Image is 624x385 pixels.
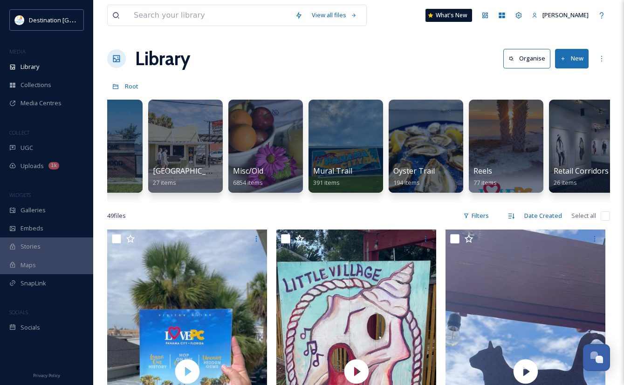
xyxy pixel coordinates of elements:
[393,166,435,176] span: Oyster Trail
[107,211,126,220] span: 49 file s
[9,191,31,198] span: WIDGETS
[571,211,596,220] span: Select all
[21,279,46,288] span: SnapLink
[233,166,263,176] span: Misc/Old
[33,372,60,378] span: Privacy Policy
[153,178,176,187] span: 27 items
[9,309,28,316] span: SOCIALS
[233,167,263,187] a: Misc/Old6854 items
[527,6,593,24] a: [PERSON_NAME]
[135,45,190,73] a: Library
[21,206,46,215] span: Galleries
[129,5,290,26] input: Search your library
[503,49,550,68] button: Organise
[9,48,26,55] span: MEDIA
[459,207,494,225] div: Filters
[125,82,138,90] span: Root
[520,207,567,225] div: Date Created
[542,11,589,19] span: [PERSON_NAME]
[15,15,24,25] img: download.png
[21,242,41,251] span: Stories
[21,81,51,89] span: Collections
[125,81,138,92] a: Root
[233,178,263,187] span: 6854 items
[583,344,610,371] button: Open Chat
[307,6,362,24] a: View all files
[21,143,33,152] span: UGC
[393,178,420,187] span: 194 items
[9,129,29,136] span: COLLECT
[473,166,492,176] span: Reels
[29,15,122,24] span: Destination [GEOGRAPHIC_DATA]
[554,178,577,187] span: 26 items
[21,224,43,233] span: Embeds
[503,49,555,68] a: Organise
[555,49,589,68] button: New
[21,323,40,332] span: Socials
[153,167,228,187] a: [GEOGRAPHIC_DATA]27 items
[313,178,340,187] span: 391 items
[21,261,36,270] span: Maps
[554,166,609,176] span: Retail Corridors
[153,166,228,176] span: [GEOGRAPHIC_DATA]
[393,167,435,187] a: Oyster Trail194 items
[425,9,472,22] a: What's New
[21,162,44,170] span: Uploads
[21,99,62,108] span: Media Centres
[313,167,352,187] a: Mural Trail391 items
[313,166,352,176] span: Mural Trail
[473,178,497,187] span: 77 items
[554,167,609,187] a: Retail Corridors26 items
[473,167,497,187] a: Reels77 items
[48,162,59,169] div: 1k
[33,369,60,380] a: Privacy Policy
[21,62,39,71] span: Library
